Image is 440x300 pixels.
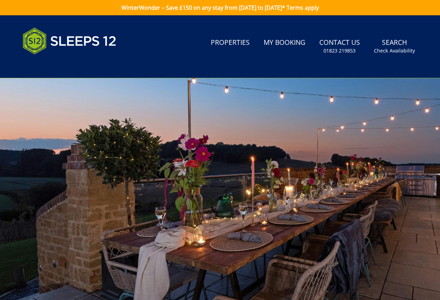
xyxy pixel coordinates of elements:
[371,35,418,58] a: SearchCheck Availability
[374,47,415,54] small: Check Availability
[323,47,355,54] small: 01823 219853
[19,63,92,68] iframe: Customer reviews powered by Trustpilot
[23,24,117,58] img: Sleeps 12
[317,35,363,58] a: Contact Us01823 219853
[208,35,253,51] a: Properties
[261,35,308,51] a: My Booking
